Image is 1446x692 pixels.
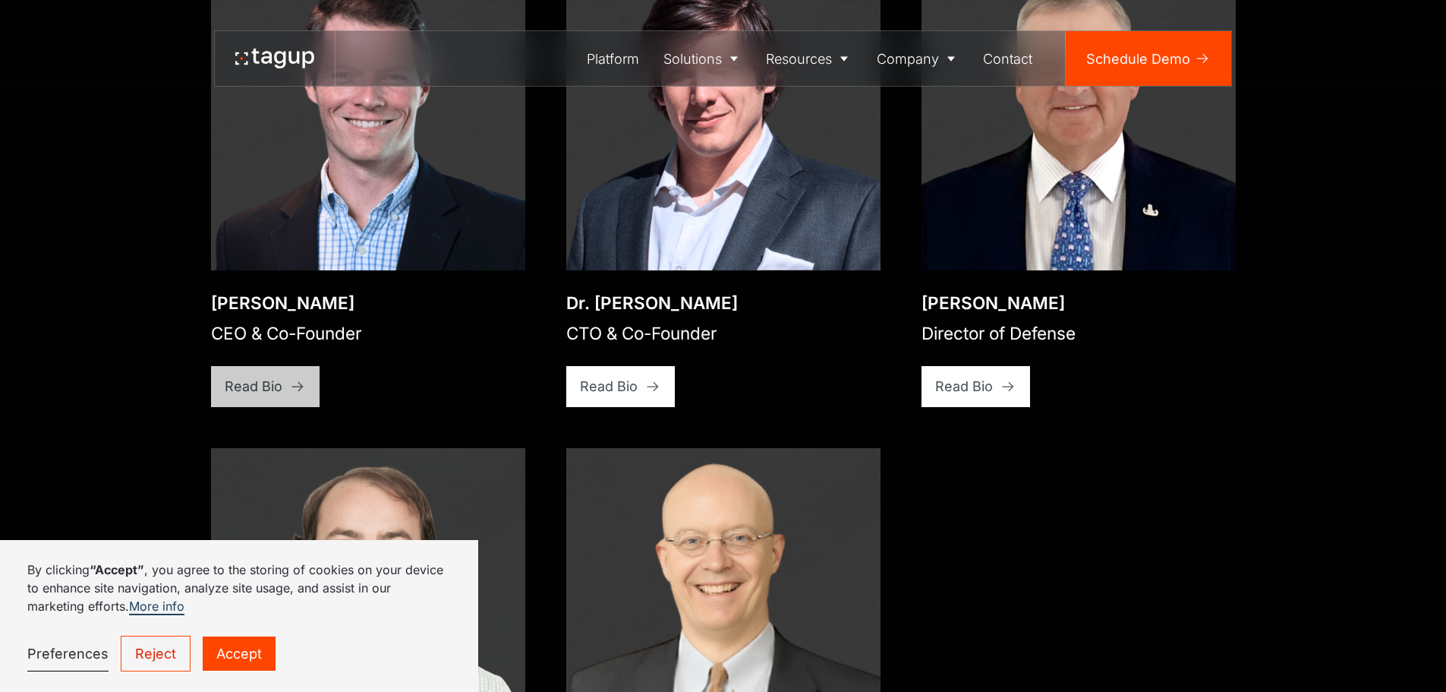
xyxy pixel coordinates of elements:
[921,366,1031,407] a: Read Bio
[983,49,1032,69] div: Contact
[663,49,722,69] div: Solutions
[766,49,832,69] div: Resources
[210,270,211,270] div: Open bio popup
[27,561,451,615] p: By clicking , you agree to the storing of cookies on your device to enhance site navigation, anal...
[575,31,652,86] a: Platform
[651,31,755,86] a: Solutions
[203,637,276,671] a: Accept
[566,291,738,315] div: Dr. [PERSON_NAME]
[211,291,361,315] div: [PERSON_NAME]
[211,321,361,346] div: CEO & Co-Founder
[580,376,638,397] div: Read Bio
[129,599,184,615] a: More info
[921,321,1076,346] div: Director of Defense
[566,321,738,346] div: CTO & Co-Founder
[921,270,921,270] div: Open bio popup
[566,366,676,407] a: Read Bio
[972,31,1045,86] a: Contact
[121,636,191,671] a: Reject
[755,31,865,86] a: Resources
[1066,31,1231,86] a: Schedule Demo
[225,376,282,397] div: Read Bio
[935,376,993,397] div: Read Bio
[90,562,144,577] strong: “Accept”
[877,49,939,69] div: Company
[921,291,1076,315] div: [PERSON_NAME]
[27,637,109,671] a: Preferences
[865,31,972,86] a: Company
[1086,49,1190,69] div: Schedule Demo
[587,49,639,69] div: Platform
[211,366,320,407] a: Read Bio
